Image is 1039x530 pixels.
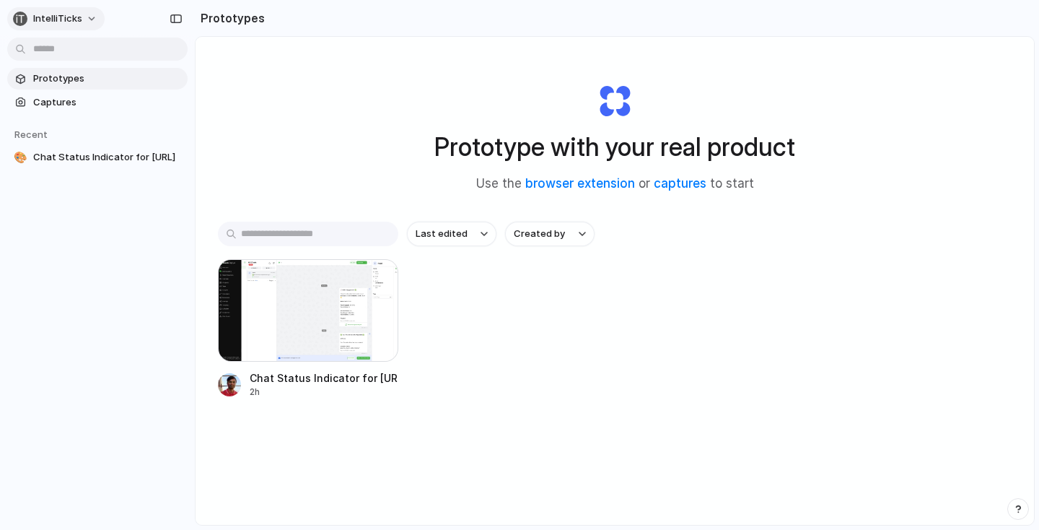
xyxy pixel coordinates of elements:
[505,222,595,246] button: Created by
[416,227,468,241] span: Last edited
[7,68,188,90] a: Prototypes
[33,95,182,110] span: Captures
[250,386,398,399] div: 2h
[33,71,182,86] span: Prototypes
[7,7,105,30] button: IntelliTicks
[514,227,565,241] span: Created by
[434,128,795,166] h1: Prototype with your real product
[250,370,398,386] div: Chat Status Indicator for [URL]
[476,175,754,194] span: Use the or to start
[13,150,27,165] div: 🎨
[218,259,398,399] a: Chat Status Indicator for QuickReply.aiChat Status Indicator for [URL]2h
[7,92,188,113] a: Captures
[33,12,82,26] span: IntelliTicks
[14,129,48,140] span: Recent
[33,150,182,165] span: Chat Status Indicator for [URL]
[654,176,706,191] a: captures
[7,147,188,168] a: 🎨Chat Status Indicator for [URL]
[195,9,265,27] h2: Prototypes
[525,176,635,191] a: browser extension
[407,222,496,246] button: Last edited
